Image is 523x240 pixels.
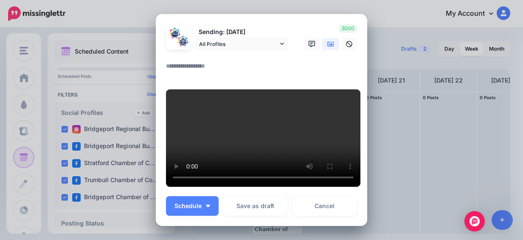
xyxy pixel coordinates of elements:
[206,205,210,207] img: arrow-down-white.png
[195,27,288,37] p: Sending: [DATE]
[169,27,181,39] img: 326353443_583245609911355_7624060508075186304_n-bsa150316.png
[174,203,202,209] span: Schedule
[199,40,278,49] span: All Profiles
[195,38,288,50] a: All Profiles
[464,211,485,231] div: Open Intercom Messenger
[292,196,357,216] a: Cancel
[177,35,189,47] img: 308473372_407848838198388_3303732314664761860_n-bsa150620.png
[339,24,357,33] span: 3000
[166,196,219,216] button: Schedule
[223,196,288,216] button: Save as draft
